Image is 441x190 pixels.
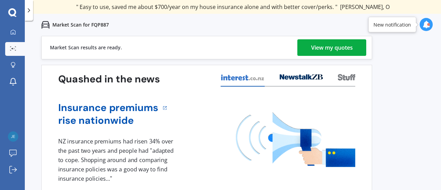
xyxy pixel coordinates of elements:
[311,39,353,56] div: View my quotes
[58,137,176,183] div: NZ insurance premiums had risen 34% over the past two years and people had "adapted to cope. Shop...
[58,114,158,127] a: rise nationwide
[41,21,50,29] img: car.f15378c7a67c060ca3f3.svg
[373,21,411,28] div: New notification
[50,36,122,59] div: Market Scan results are ready.
[236,112,355,167] img: media image
[297,39,366,56] a: View my quotes
[8,131,18,142] img: c83af194a357a3383a5521b66ff5a5ee
[52,21,109,28] p: Market Scan for FQP887
[58,73,160,86] h3: Quashed in the news
[58,101,158,114] a: Insurance premiums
